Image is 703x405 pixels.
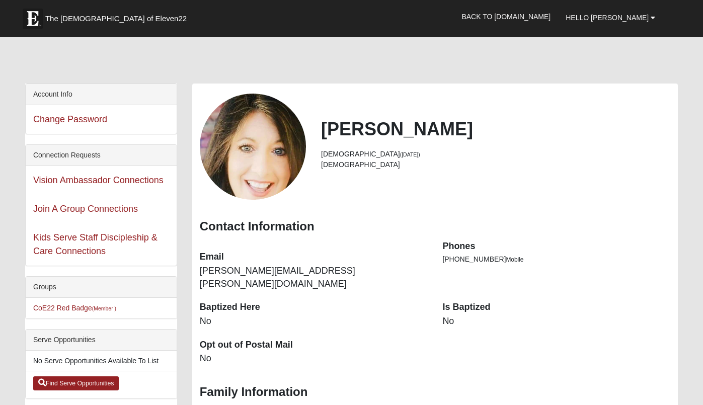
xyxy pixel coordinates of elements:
dt: Email [200,251,428,264]
a: Find Serve Opportunities [33,376,119,390]
li: [DEMOGRAPHIC_DATA] [321,159,670,170]
h3: Family Information [200,385,670,399]
a: Kids Serve Staff Discipleship & Care Connections [33,232,158,256]
small: ([DATE]) [400,151,420,157]
a: Back to [DOMAIN_NAME] [454,4,558,29]
dd: No [200,352,428,365]
h3: Contact Information [200,219,670,234]
a: Join A Group Connections [33,204,138,214]
a: The [DEMOGRAPHIC_DATA] of Eleven22 [18,4,219,29]
dt: Is Baptized [442,301,670,314]
dd: [PERSON_NAME][EMAIL_ADDRESS][PERSON_NAME][DOMAIN_NAME] [200,265,428,290]
div: Serve Opportunities [26,330,177,351]
span: Mobile [506,256,523,263]
dt: Phones [442,240,670,253]
li: [PHONE_NUMBER] [442,254,670,265]
a: Vision Ambassador Connections [33,175,164,185]
span: Hello [PERSON_NAME] [566,14,649,22]
a: CoE22 Red Badge(Member ) [33,304,116,312]
a: View Fullsize Photo [200,94,306,200]
small: (Member ) [92,305,116,311]
a: Change Password [33,114,107,124]
h2: [PERSON_NAME] [321,118,670,140]
dd: No [200,315,428,328]
a: Hello [PERSON_NAME] [558,5,663,30]
dt: Opt out of Postal Mail [200,339,428,352]
dd: No [442,315,670,328]
li: [DEMOGRAPHIC_DATA] [321,149,670,159]
li: No Serve Opportunities Available To List [26,351,177,371]
dt: Baptized Here [200,301,428,314]
div: Connection Requests [26,145,177,166]
div: Groups [26,277,177,298]
img: Eleven22 logo [23,9,43,29]
span: The [DEMOGRAPHIC_DATA] of Eleven22 [45,14,187,24]
div: Account Info [26,84,177,105]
